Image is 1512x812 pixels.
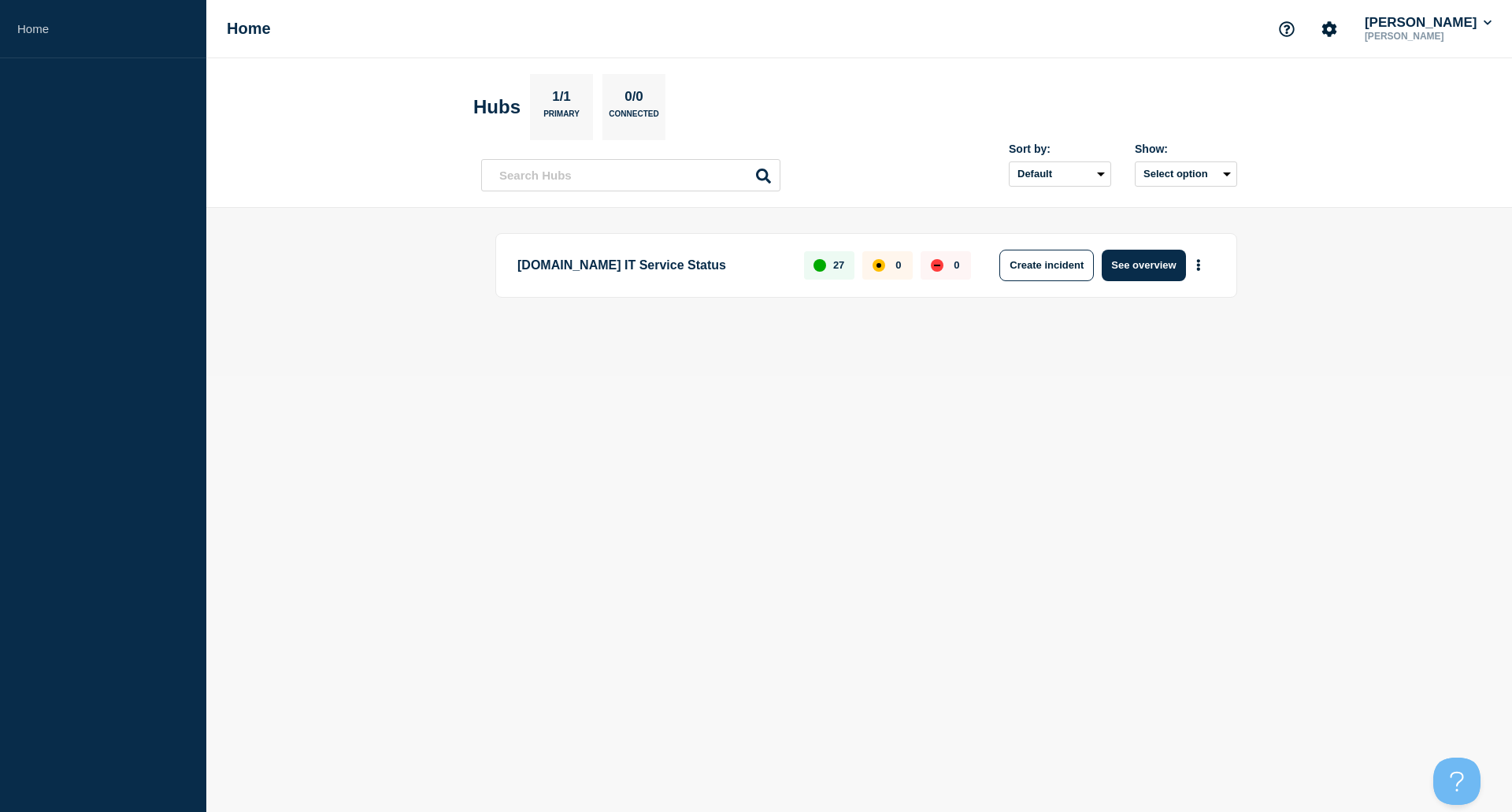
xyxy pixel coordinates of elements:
iframe: Help Scout Beacon - Open [1433,758,1480,805]
button: Support [1270,13,1303,46]
button: Select option [1135,161,1237,187]
button: Account settings [1313,13,1346,46]
div: down [931,259,943,272]
h2: Hubs [473,96,521,118]
button: More actions [1188,250,1209,280]
button: Create incident [999,250,1094,281]
input: Search Hubs [481,159,780,191]
div: Sort by: [1009,143,1111,155]
p: 0/0 [619,89,650,109]
p: 27 [833,259,844,271]
h1: Home [227,20,271,38]
p: 0 [895,259,901,271]
p: [PERSON_NAME] [1362,31,1495,42]
p: 0 [954,259,959,271]
p: [DOMAIN_NAME] IT Service Status [517,250,786,281]
div: Show: [1135,143,1237,155]
div: up [813,259,826,272]
p: 1/1 [547,89,577,109]
button: [PERSON_NAME] [1362,15,1495,31]
div: affected [873,259,885,272]
select: Sort by [1009,161,1111,187]
p: Primary [543,109,580,126]
button: See overview [1102,250,1185,281]
p: Connected [609,109,658,126]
